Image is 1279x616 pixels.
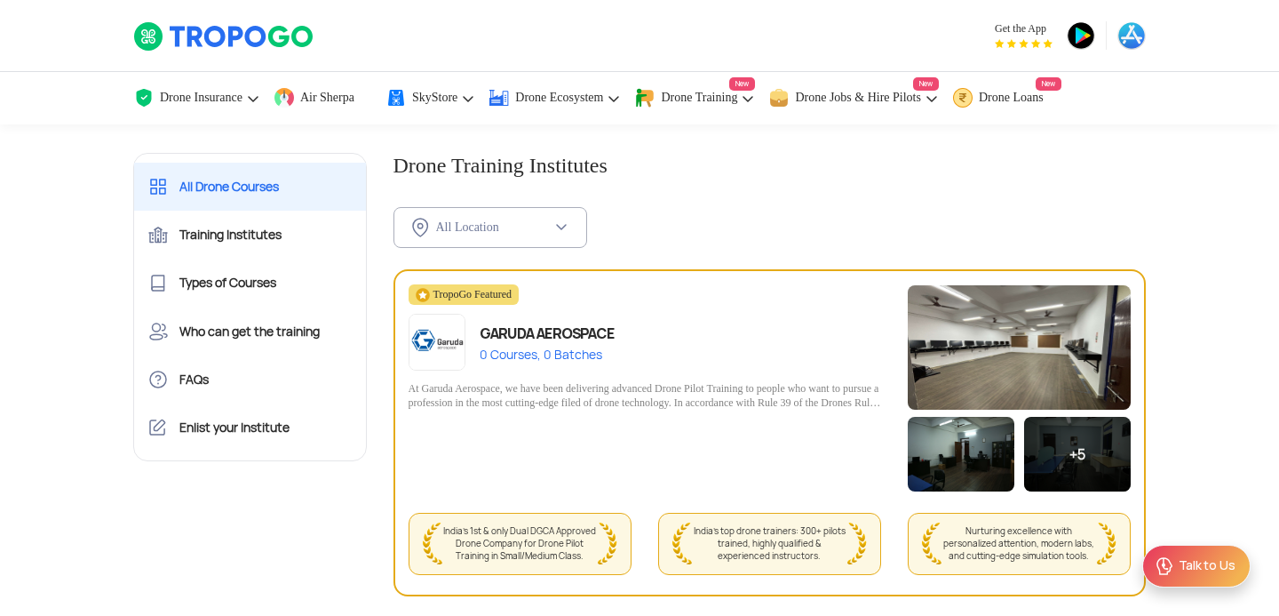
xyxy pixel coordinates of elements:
[409,381,881,412] div: At Garuda Aerospace, we have been delivering advanced Drone Pilot Training to people who want to ...
[134,163,366,211] a: All Drone Courses
[995,39,1053,48] img: App Raking
[133,72,260,124] a: Drone Insurance
[480,347,615,363] div: 0 Courses, 0 Batches
[847,523,867,565] img: wreath_right.png
[300,91,354,105] span: Air Sherpa
[409,284,520,305] div: TropoGo Featured
[692,525,847,563] span: India's top drone trainers: 300+ pilots trained, highly qualified & experienced instructors.
[515,91,603,105] span: Drone Ecosystem
[952,72,1061,124] a: Drone LoansNew
[416,288,430,302] img: featuredStar.svg
[134,356,366,404] a: FAQs
[941,525,1097,563] span: Nurturing excellence with personalized attention, modern labs, and cutting-edge simulation tools.
[795,91,921,105] span: Drone Jobs & Hire Pilots
[661,91,737,105] span: Drone Training
[134,259,366,307] a: Types of Courses
[729,77,755,91] span: New
[768,72,939,124] a: Drone Jobs & Hire PilotsNew
[672,523,692,565] img: wreath_left.png
[160,91,242,105] span: Drone Insurance
[274,72,372,124] a: Air Sherpa
[1117,21,1146,50] img: ic_appstore.png
[133,21,315,52] img: TropoGo Logo
[908,417,1014,492] img: C47A5772.jpeg
[412,91,457,105] span: SkyStore
[423,523,442,565] img: wreath_left.png
[134,404,366,452] a: Enlist your Institute
[1097,523,1116,565] img: wreath_right.png
[134,308,366,356] a: Who can get the training
[442,525,598,563] span: India's 1st & only Dual DGCA Approved Drone Company for Drone Pilot Training in Small/Medium Class.
[1179,557,1235,575] div: Talk to Us
[913,77,939,91] span: New
[908,285,1131,410] img: IMG_0628.jpeg
[598,523,617,565] img: wreath_right.png
[134,211,366,259] a: Training Institutes
[393,207,587,248] button: All Location
[1024,417,1131,492] div: +5
[1154,556,1175,577] img: ic_Support.svg
[554,220,568,235] img: ic_chevron_down.svg
[412,218,429,237] img: ic_location_inActive.svg
[979,91,1044,105] span: Drone Loans
[922,523,941,565] img: wreath_left.png
[436,220,552,236] div: All Location
[634,72,755,124] a: Drone TrainingNew
[409,314,465,371] img: app-logo
[1036,77,1061,91] span: New
[489,72,621,124] a: Drone Ecosystem
[480,321,615,347] div: GARUDA AEROSPACE
[395,285,1145,575] a: TropoGo Featuredapp-logoGARUDA AEROSPACE0 Courses, 0 BatchesAt Garuda Aerospace, we have been del...
[393,153,1147,179] h1: Drone Training Institutes
[385,72,475,124] a: SkyStore
[1067,21,1095,50] img: ic_playstore.png
[995,21,1053,36] span: Get the App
